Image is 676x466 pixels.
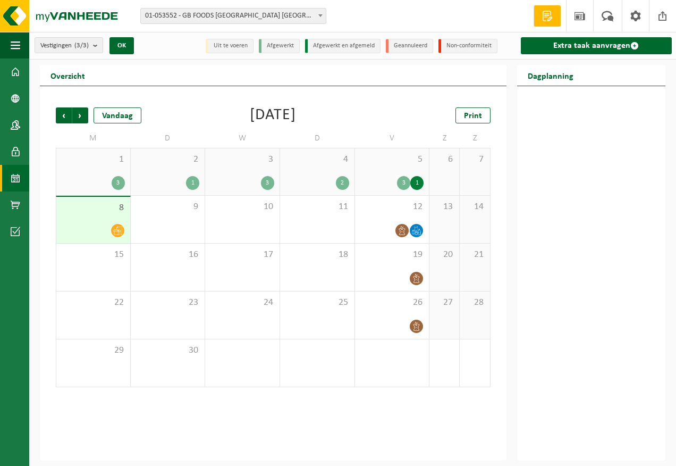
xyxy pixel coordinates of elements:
[206,39,253,53] li: Uit te voeren
[435,201,454,213] span: 13
[305,39,381,53] li: Afgewerkt en afgemeld
[210,154,274,165] span: 3
[360,249,424,261] span: 19
[285,154,349,165] span: 4
[109,37,134,54] button: OK
[465,249,484,261] span: 21
[141,9,326,23] span: 01-053552 - GB FOODS BELGIUM NV - PUURS-SINT-AMANDS
[360,154,424,165] span: 5
[355,129,430,148] td: V
[336,176,349,190] div: 2
[186,176,199,190] div: 1
[62,154,125,165] span: 1
[285,249,349,261] span: 18
[112,176,125,190] div: 3
[94,107,141,123] div: Vandaag
[56,107,72,123] span: Vorige
[136,345,200,356] span: 30
[386,39,433,53] li: Geannuleerd
[210,249,274,261] span: 17
[435,297,454,309] span: 27
[210,201,274,213] span: 10
[465,297,484,309] span: 28
[136,249,200,261] span: 16
[40,38,89,54] span: Vestigingen
[360,201,424,213] span: 12
[280,129,355,148] td: D
[74,42,89,49] count: (3/3)
[435,154,454,165] span: 6
[136,201,200,213] span: 9
[56,129,131,148] td: M
[35,37,103,53] button: Vestigingen(3/3)
[429,129,460,148] td: Z
[464,112,482,120] span: Print
[62,249,125,261] span: 15
[455,107,491,123] a: Print
[72,107,88,123] span: Volgende
[136,297,200,309] span: 23
[261,176,274,190] div: 3
[360,297,424,309] span: 26
[140,8,326,24] span: 01-053552 - GB FOODS BELGIUM NV - PUURS-SINT-AMANDS
[465,154,484,165] span: 7
[131,129,206,148] td: D
[435,249,454,261] span: 20
[62,297,125,309] span: 22
[397,176,410,190] div: 3
[136,154,200,165] span: 2
[62,345,125,356] span: 29
[250,107,296,123] div: [DATE]
[62,202,125,214] span: 8
[210,297,274,309] span: 24
[285,297,349,309] span: 25
[205,129,280,148] td: W
[40,65,96,86] h2: Overzicht
[465,201,484,213] span: 14
[410,176,424,190] div: 1
[521,37,672,54] a: Extra taak aanvragen
[438,39,497,53] li: Non-conformiteit
[259,39,300,53] li: Afgewerkt
[285,201,349,213] span: 11
[517,65,584,86] h2: Dagplanning
[460,129,490,148] td: Z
